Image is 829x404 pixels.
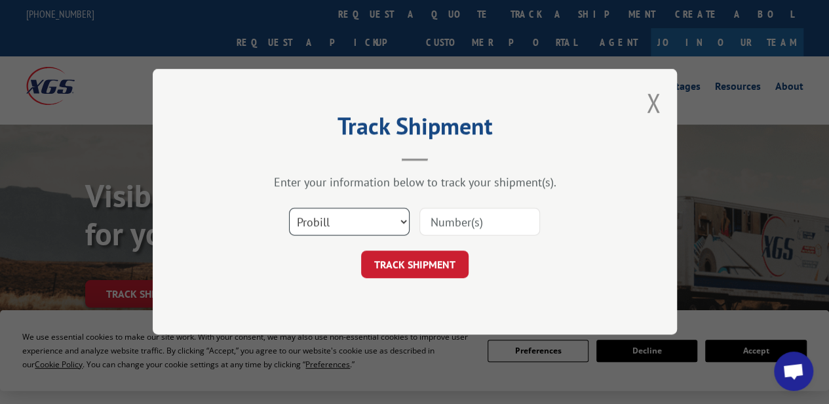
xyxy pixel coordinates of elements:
[419,209,540,236] input: Number(s)
[774,352,813,391] div: Open chat
[218,175,611,190] div: Enter your information below to track your shipment(s).
[218,117,611,142] h2: Track Shipment
[361,251,469,279] button: TRACK SHIPMENT
[646,85,661,120] button: Close modal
